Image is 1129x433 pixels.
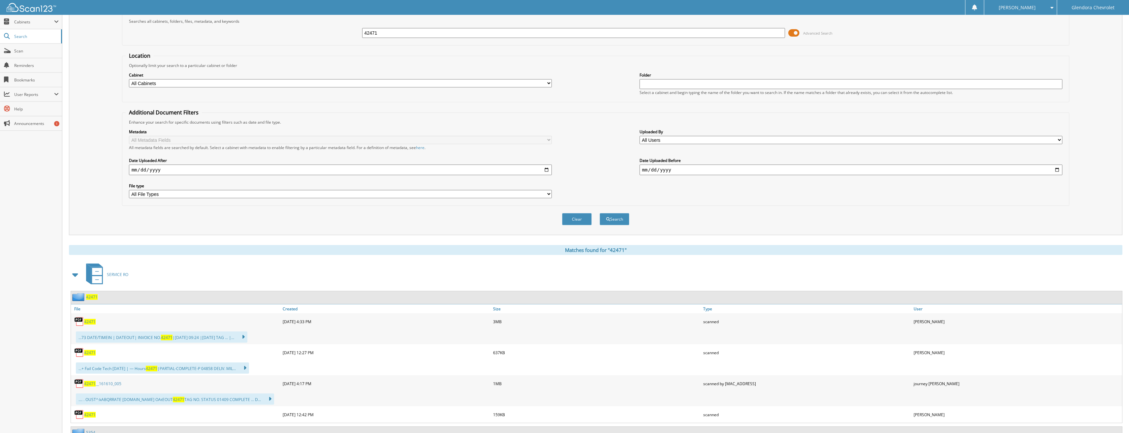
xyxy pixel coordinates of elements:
span: [PERSON_NAME] [999,6,1036,10]
img: folder2.png [72,293,86,301]
label: Date Uploaded After [129,158,552,163]
img: PDF.png [74,317,84,326]
img: scan123-logo-white.svg [7,3,56,12]
div: 159KB [491,408,702,421]
a: User [912,304,1122,313]
div: scanned [702,315,912,328]
a: Type [702,304,912,313]
div: scanned [702,408,912,421]
div: [PERSON_NAME] [912,346,1122,359]
button: Clear [562,213,592,225]
div: Select a cabinet and begin typing the name of the folder you want to search in. If the name match... [640,90,1063,95]
span: 42471 [173,397,184,402]
div: 3MB [491,315,702,328]
button: Search [600,213,629,225]
span: Bookmarks [14,77,59,83]
a: 42471 [84,412,96,418]
div: ...73 DATE/TIMEIN | DATEOUT| INVOICE NO. |[DATE] 09:24 |[DATE] TAG ... |... [76,331,247,343]
div: [DATE] 12:27 PM [281,346,491,359]
div: [PERSON_NAME] [912,408,1122,421]
div: [PERSON_NAME] [912,315,1122,328]
label: Folder [640,72,1063,78]
label: Date Uploaded Before [640,158,1063,163]
div: 1MB [491,377,702,390]
div: .... . OUST^:kABQRRATE [DOMAIN_NAME] OAtEOUT TAG NO. STATUS 01409 COMPLETE ... D... [76,393,274,405]
a: here [416,145,424,150]
div: Searches all cabinets, folders, files, metadata, and keywords [126,18,1066,24]
img: PDF.png [74,379,84,388]
img: PDF.png [74,348,84,357]
a: SERVICE RO [82,262,128,288]
div: Matches found for "42471" [69,245,1122,255]
label: Cabinet [129,72,552,78]
input: start [129,165,552,175]
div: 637KB [491,346,702,359]
div: Enhance your search for specific documents using filters such as date and file type. [126,119,1066,125]
legend: Location [126,52,154,59]
label: File type [129,183,552,189]
legend: Additional Document Filters [126,109,202,116]
span: 42471 [84,381,96,387]
div: scanned [702,346,912,359]
img: PDF.png [74,410,84,419]
div: scanned by [MAC_ADDRESS] [702,377,912,390]
span: SERVICE RO [107,272,128,277]
span: Announcements [14,121,59,126]
span: Reminders [14,63,59,68]
a: Created [281,304,491,313]
span: Help [14,106,59,112]
div: [DATE] 4:17 PM [281,377,491,390]
span: 42471 [161,335,172,340]
span: Cabinets [14,19,54,25]
div: [DATE] 4:33 PM [281,315,491,328]
div: Optionally limit your search to a particular cabinet or folder [126,63,1066,68]
div: journey [PERSON_NAME] [912,377,1122,390]
span: Scan [14,48,59,54]
a: 42471 [86,294,98,300]
a: 42471 [84,319,96,325]
span: Glendora Chevrolet [1072,6,1114,10]
input: end [640,165,1063,175]
div: 1 [54,121,59,126]
a: 42471__161610_005 [84,381,121,387]
label: Uploaded By [640,129,1063,135]
div: ...+ Fail Code Tech [DATE] | — Hours |PARTIAL-COMPLETE-P 04858 DELIV. MIL... [76,362,249,374]
a: File [71,304,281,313]
label: Metadata [129,129,552,135]
div: All metadata fields are searched by default. Select a cabinet with metadata to enable filtering b... [129,145,552,150]
span: User Reports [14,92,54,97]
iframe: Chat Widget [1096,401,1129,433]
span: 42471 [146,366,157,371]
a: Size [491,304,702,313]
span: Advanced Search [803,31,832,36]
div: [DATE] 12:42 PM [281,408,491,421]
a: 42471 [84,350,96,356]
span: Search [14,34,58,39]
